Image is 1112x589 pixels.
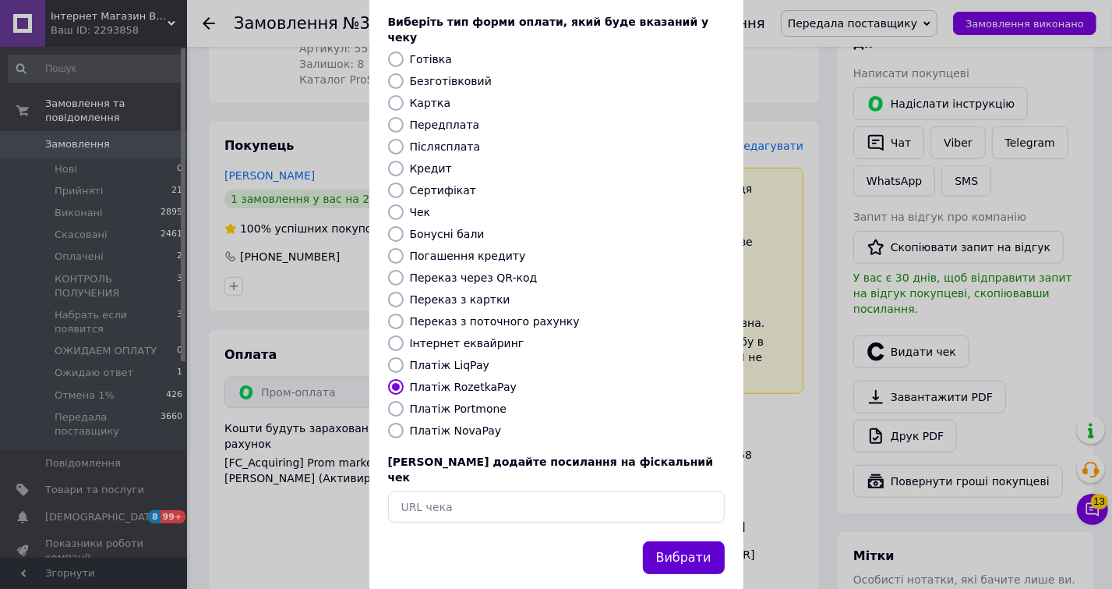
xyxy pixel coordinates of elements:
[388,16,709,44] span: Виберіть тип форми оплати, який буде вказаний у чеку
[388,491,725,523] input: URL чека
[410,184,477,197] label: Сертифікат
[410,75,492,87] label: Безготівковий
[410,359,489,371] label: Платіж LiqPay
[643,541,725,575] button: Вибрати
[410,162,452,175] label: Кредит
[410,293,510,306] label: Переказ з картки
[410,250,526,262] label: Погашення кредиту
[410,403,507,415] label: Платіж Portmone
[410,119,480,131] label: Передплата
[410,97,451,109] label: Картка
[410,315,580,328] label: Переказ з поточного рахунку
[410,337,524,349] label: Інтернет еквайринг
[410,381,517,393] label: Платіж RozetkaPay
[410,206,431,218] label: Чек
[388,456,714,484] span: [PERSON_NAME] додайте посилання на фіскальний чек
[410,228,485,240] label: Бонусні бали
[410,53,452,66] label: Готівка
[410,140,481,153] label: Післясплата
[410,271,538,284] label: Переказ через QR-код
[410,424,502,437] label: Платіж NovaPay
